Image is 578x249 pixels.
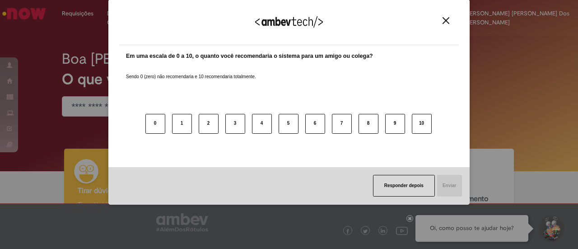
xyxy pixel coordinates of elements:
[252,114,272,134] button: 4
[373,175,435,197] button: Responder depois
[126,52,373,61] label: Em uma escala de 0 a 10, o quanto você recomendaria o sistema para um amigo ou colega?
[145,114,165,134] button: 0
[332,114,352,134] button: 7
[412,114,432,134] button: 10
[440,17,452,24] button: Close
[199,114,219,134] button: 2
[225,114,245,134] button: 3
[305,114,325,134] button: 6
[255,16,323,28] img: Logo Ambevtech
[126,63,256,80] label: Sendo 0 (zero) não recomendaria e 10 recomendaria totalmente.
[443,17,449,24] img: Close
[359,114,378,134] button: 8
[172,114,192,134] button: 1
[385,114,405,134] button: 9
[279,114,298,134] button: 5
